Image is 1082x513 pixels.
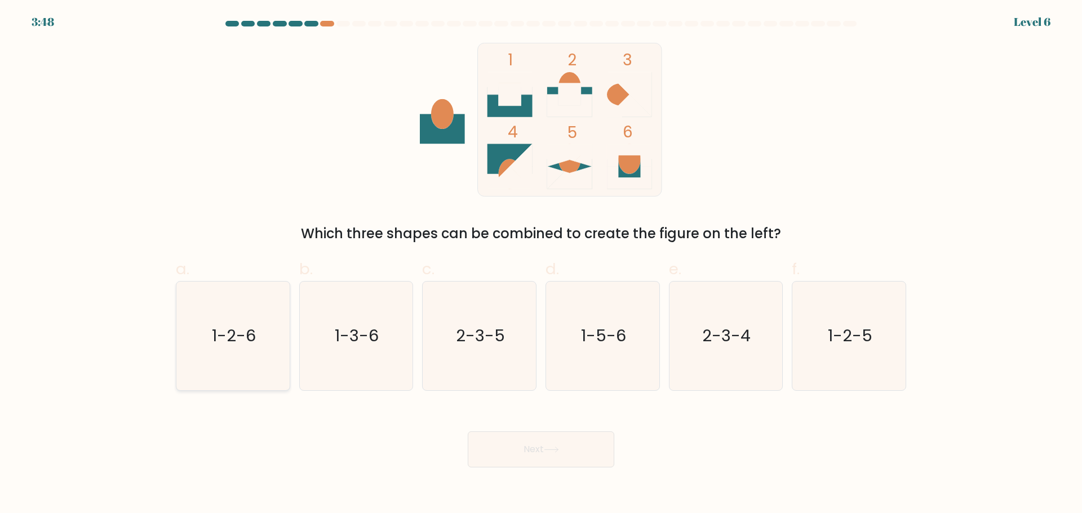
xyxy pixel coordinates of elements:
div: Which three shapes can be combined to create the figure on the left? [183,224,899,244]
tspan: 3 [623,49,632,71]
tspan: 4 [508,121,518,143]
span: c. [422,258,434,280]
text: 1-2-6 [212,324,256,347]
div: 3:48 [32,14,54,30]
span: f. [792,258,800,280]
text: 1-5-6 [581,324,626,347]
div: Level 6 [1014,14,1050,30]
span: d. [546,258,559,280]
tspan: 1 [508,49,513,71]
button: Next [468,431,614,467]
span: a. [176,258,189,280]
span: e. [669,258,681,280]
text: 2-3-5 [456,324,505,347]
tspan: 6 [623,121,633,143]
text: 2-3-4 [703,324,751,347]
tspan: 2 [567,49,577,71]
text: 1-2-5 [828,324,872,347]
tspan: 5 [567,122,577,144]
text: 1-3-6 [335,324,379,347]
span: b. [299,258,313,280]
